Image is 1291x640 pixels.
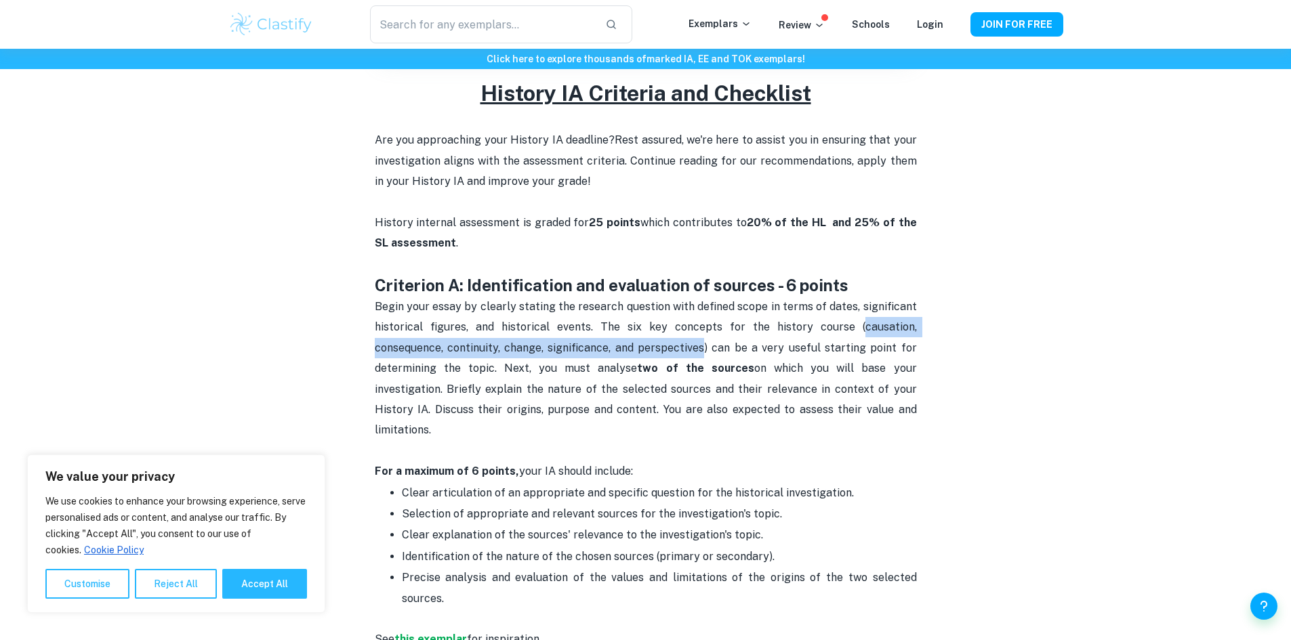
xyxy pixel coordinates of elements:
div: We value your privacy [27,454,325,613]
span: Rest assured, we're here to assist you in ensuring that your investigation aligns with the assess... [375,133,920,188]
button: Help and Feedback [1250,593,1277,620]
strong: Criterion A: Identification and evaluation of sources - 6 points [375,276,848,295]
p: We value your privacy [45,469,307,485]
span: Precise analysis and evaluation of the values and limitations of the origins of the two selected ... [402,571,920,604]
p: Review [779,18,825,33]
u: History IA Criteria and Checklist [480,81,811,106]
span: Begin your essay by clearly stating the research question with defined scope in terms of dates, s... [375,300,920,436]
strong: For a maximum of 6 points, [375,465,519,477]
input: Search for any exemplars... [370,5,594,43]
a: Login [917,19,943,30]
span: Clear explanation of the sources' relevance to the investigation's topic. [402,528,763,541]
img: Clastify logo [228,11,314,38]
span: Are you approaching your History IA deadline? [375,133,615,146]
button: Accept All [222,569,307,599]
h6: Click here to explore thousands of marked IA, EE and TOK exemplars ! [3,51,1288,66]
p: We use cookies to enhance your browsing experience, serve personalised ads or content, and analys... [45,493,307,558]
span: History internal assessment is graded for which contributes to . [375,216,920,249]
strong: two of the sources [637,362,754,375]
button: Reject All [135,569,217,599]
span: Selection of appropriate and relevant sources for the investigation's topic. [402,507,782,520]
span: Clear articulation of an appropriate and specific question for the historical investigation. [402,486,854,499]
span: Identification of the nature of the chosen sources (primary or secondary). [402,550,775,563]
a: Schools [852,19,890,30]
button: Customise [45,569,129,599]
button: JOIN FOR FREE [970,12,1063,37]
a: Cookie Policy [83,544,144,556]
span: your IA should include: [375,465,633,477]
strong: 25 points [589,216,640,229]
p: Exemplars [689,16,752,31]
